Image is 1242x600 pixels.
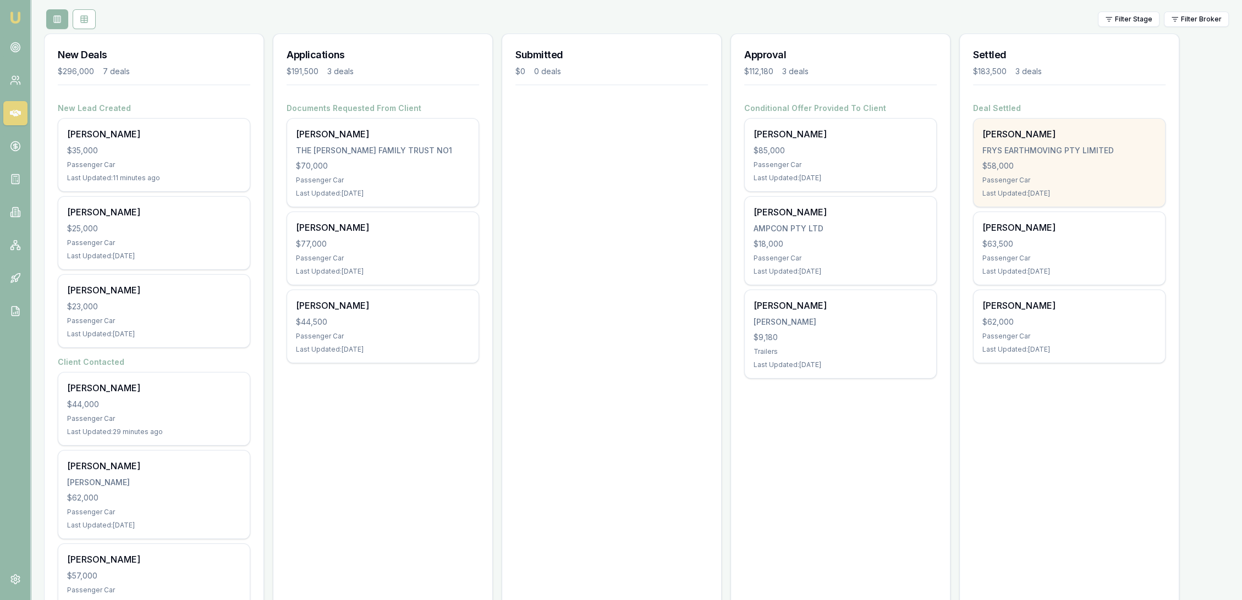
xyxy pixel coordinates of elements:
div: Last Updated: [DATE] [67,252,241,260]
div: $191,500 [287,66,318,77]
h4: New Lead Created [58,103,250,114]
div: [PERSON_NAME] [67,127,241,141]
span: Filter Stage [1115,15,1152,24]
div: $44,500 [296,316,470,327]
div: Passenger Car [982,332,1156,341]
div: Last Updated: [DATE] [296,189,470,198]
div: [PERSON_NAME] [982,221,1156,234]
div: Last Updated: [DATE] [982,189,1156,198]
div: 7 deals [103,66,130,77]
div: Last Updated: [DATE] [982,267,1156,276]
div: Last Updated: 11 minutes ago [67,174,241,182]
div: $9,180 [754,332,927,343]
h4: Client Contacted [58,357,250,368]
div: [PERSON_NAME] [982,299,1156,312]
div: Passenger Car [296,254,470,263]
div: [PERSON_NAME] [296,127,470,141]
div: [PERSON_NAME] [67,284,241,297]
div: Last Updated: [DATE] [67,521,241,530]
div: [PERSON_NAME] [754,299,927,312]
div: $112,180 [744,66,773,77]
div: $57,000 [67,570,241,581]
div: [PERSON_NAME] [67,553,241,566]
div: FRYS EARTHMOVING PTY LIMITED [982,145,1156,156]
div: $62,000 [982,316,1156,327]
div: Passenger Car [754,254,927,263]
div: [PERSON_NAME] [67,205,241,219]
div: [PERSON_NAME] [67,459,241,473]
div: 0 deals [534,66,561,77]
div: Last Updated: [DATE] [982,345,1156,354]
h4: Documents Requested From Client [287,103,479,114]
div: AMPCON PTY LTD [754,223,927,234]
div: 3 deals [782,66,809,77]
div: Passenger Car [67,586,241,595]
h3: Submitted [515,47,708,63]
div: [PERSON_NAME] [754,316,927,327]
div: [PERSON_NAME] [296,299,470,312]
div: Passenger Car [296,332,470,341]
div: $0 [515,66,525,77]
div: $77,000 [296,238,470,249]
div: Passenger Car [67,414,241,423]
div: [PERSON_NAME] [982,127,1156,141]
h3: Settled [973,47,1166,63]
div: $62,000 [67,492,241,503]
div: Last Updated: 29 minutes ago [67,427,241,436]
div: [PERSON_NAME] [754,205,927,219]
div: $58,000 [982,160,1156,171]
div: $63,500 [982,238,1156,249]
div: Last Updated: [DATE] [754,360,927,369]
div: [PERSON_NAME] [67,477,241,488]
div: $296,000 [58,66,94,77]
h4: Conditional Offer Provided To Client [744,103,937,114]
div: $183,500 [973,66,1007,77]
div: $25,000 [67,223,241,234]
div: Last Updated: [DATE] [754,174,927,182]
div: Last Updated: [DATE] [754,267,927,276]
div: [PERSON_NAME] [67,381,241,395]
div: $44,000 [67,399,241,410]
div: $70,000 [296,160,470,171]
h3: Applications [287,47,479,63]
div: Last Updated: [DATE] [296,345,470,354]
div: Passenger Car [296,176,470,185]
button: Filter Broker [1164,12,1229,27]
div: $23,000 [67,301,241,312]
div: Passenger Car [982,176,1156,185]
h3: Approval [744,47,937,63]
div: Last Updated: [DATE] [67,330,241,338]
div: Passenger Car [754,160,927,169]
div: Trailers [754,347,927,356]
div: Passenger Car [67,508,241,516]
div: Passenger Car [982,254,1156,263]
img: emu-icon-u.png [9,11,22,24]
div: 3 deals [1015,66,1042,77]
div: Passenger Car [67,316,241,325]
div: $35,000 [67,145,241,156]
div: Passenger Car [67,160,241,169]
div: [PERSON_NAME] [296,221,470,234]
div: $85,000 [754,145,927,156]
span: Filter Broker [1181,15,1222,24]
div: [PERSON_NAME] [754,127,927,141]
h3: New Deals [58,47,250,63]
h4: Deal Settled [973,103,1166,114]
div: Last Updated: [DATE] [296,267,470,276]
div: $18,000 [754,238,927,249]
div: 3 deals [327,66,354,77]
button: Filter Stage [1098,12,1159,27]
div: Passenger Car [67,238,241,247]
div: THE [PERSON_NAME] FAMILY TRUST NO1 [296,145,470,156]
